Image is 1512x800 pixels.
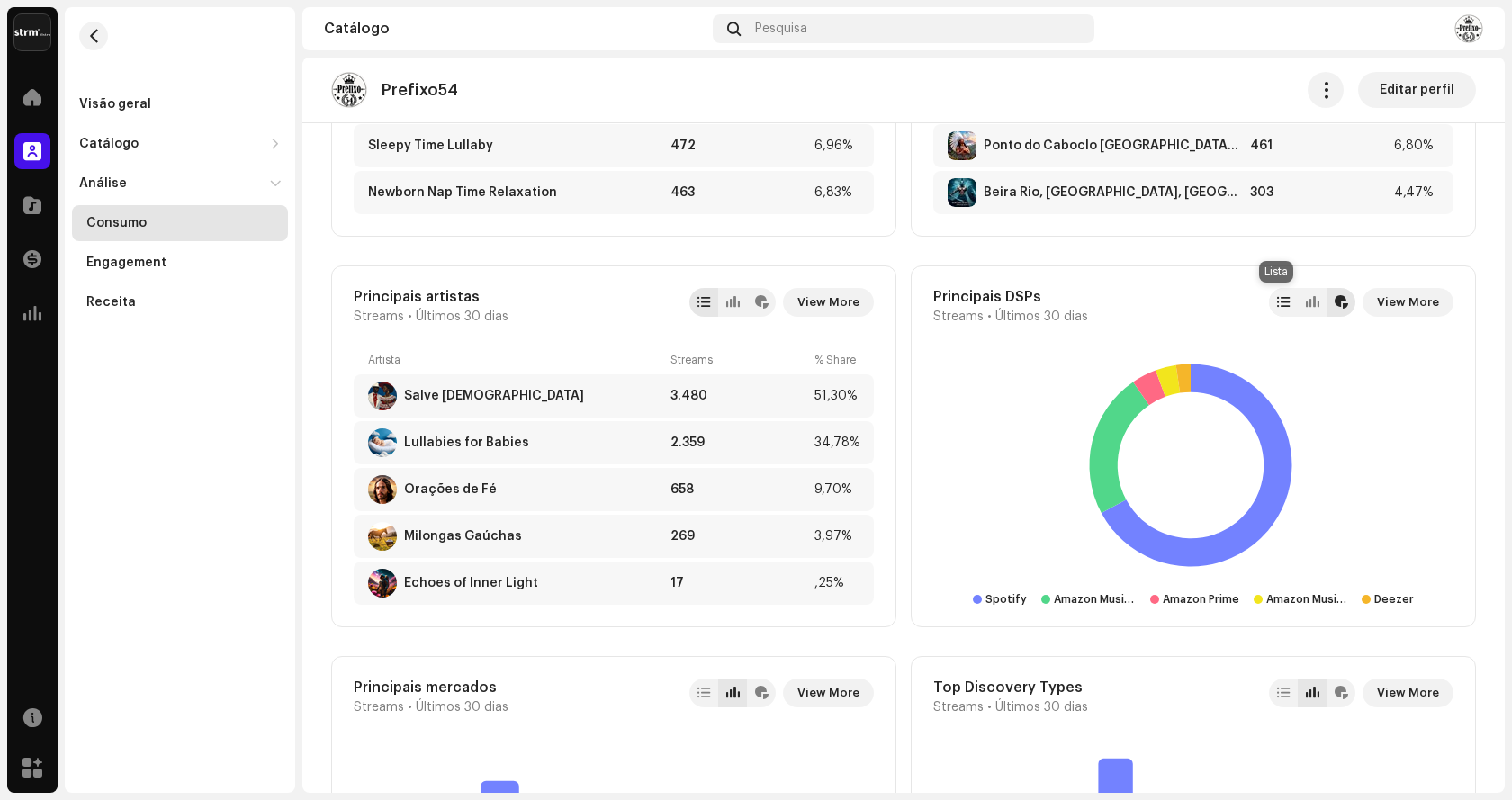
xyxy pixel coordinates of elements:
div: Amazon Prime [1163,592,1239,607]
div: 17 [670,576,807,590]
div: Lullabies for Babies [404,436,529,450]
span: View More [1377,284,1439,320]
div: 6,83% [814,185,859,200]
re-m-nav-item: Consumo [72,205,288,241]
img: 0CC2F244-6B09-4462-B76B-B7507C60DC82 [368,522,397,551]
div: Receita [86,295,136,310]
div: 51,30% [814,389,859,403]
img: 2B93BF12-E362-486F-8BD9-0E04CDC87504 [368,569,397,598]
div: Principais DSPs [933,288,1088,306]
img: 4BBEE7B1-6EE2-495D-A856-B6D6532E8CBA [368,428,397,457]
span: Streams [933,310,984,324]
div: 472 [670,139,807,153]
div: Catálogo [79,137,139,151]
span: Últimos 30 dias [995,700,1088,715]
div: Milongas Gaúchas [404,529,522,544]
span: View More [797,675,859,711]
re-m-nav-item: Receita [72,284,288,320]
div: Amazon Music Unlimited [1054,592,1135,607]
div: Amazon Music Ad Supported [1266,592,1347,607]
div: Streams [670,353,807,367]
div: Consumo [86,216,147,230]
div: Orações de Fé [404,482,497,497]
re-m-nav-dropdown: Análise [72,166,288,320]
p: Prefixo54 [382,81,458,100]
button: View More [1363,288,1453,317]
div: Análise [79,176,127,191]
img: 8314D37C-8C18-436B-9490-65D604D83008 [948,131,976,160]
div: 3,97% [814,529,859,544]
div: Principais mercados [354,679,508,697]
re-m-nav-dropdown: Catálogo [72,126,288,162]
div: Top Discovery Types [933,679,1088,697]
div: 6,80% [1394,139,1439,153]
img: 408b884b-546b-4518-8448-1008f9c76b02 [14,14,50,50]
button: View More [1363,679,1453,707]
div: Spotify [985,592,1027,607]
div: 2.359 [670,436,807,450]
span: View More [797,284,859,320]
div: Salve Umbanda [404,389,584,403]
div: 4,47% [1394,185,1439,200]
re-m-nav-item: Engagement [72,245,288,281]
span: View More [1377,675,1439,711]
img: e51fe3cf-89f1-4f4c-b16a-69e8eb878127 [1454,14,1483,43]
div: 34,78% [814,436,859,450]
button: Editar perfil [1358,72,1476,108]
div: Principais artistas [354,288,508,306]
button: View More [783,679,874,707]
span: Streams [354,700,404,715]
span: Streams [933,700,984,715]
img: 01ba94b7-d7eb-4f3b-a45a-bdea2497e0a0 [331,72,367,108]
div: Visão geral [79,97,151,112]
span: Pesquisa [755,22,807,36]
span: Streams [354,310,404,324]
div: Sleepy Time Lullaby [368,139,493,153]
div: 461 [1250,139,1387,153]
span: Últimos 30 dias [416,310,508,324]
div: Deezer [1374,592,1414,607]
button: View More [783,288,874,317]
div: 3.480 [670,389,807,403]
span: Últimos 30 dias [416,700,508,715]
span: Editar perfil [1380,72,1454,108]
span: • [987,700,992,715]
div: Echoes of Inner Light [404,576,538,590]
div: Artista [368,353,663,367]
img: DC8AE4D4-A5FE-4AA2-B0EC-D4113F101FA3 [948,178,976,207]
div: Newborn Nap Time Relaxation [368,185,557,200]
img: 1B0E4C0B-42CE-43D3-9C7F-A3AA86440652 [368,382,397,410]
span: • [408,310,412,324]
img: 54C7D29D-A514-4322-A522-7D161D3FA031 [368,475,397,504]
div: 269 [670,529,807,544]
div: 658 [670,482,807,497]
span: Últimos 30 dias [995,310,1088,324]
div: % Share [814,353,859,367]
div: 9,70% [814,482,859,497]
div: Engagement [86,256,166,270]
div: 6,96% [814,139,859,153]
re-m-nav-item: Visão geral [72,86,288,122]
div: 303 [1250,185,1387,200]
div: 463 [670,185,807,200]
div: ,25% [814,576,859,590]
div: Ponto do Caboclo Pena Branca, Pisa Firme Caboclo vem Trabalhar [984,139,1243,153]
span: • [987,310,992,324]
div: Catálogo [324,22,706,36]
span: • [408,700,412,715]
div: Beira Rio, Beira Mar, Ponto de Ogum [984,185,1243,200]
